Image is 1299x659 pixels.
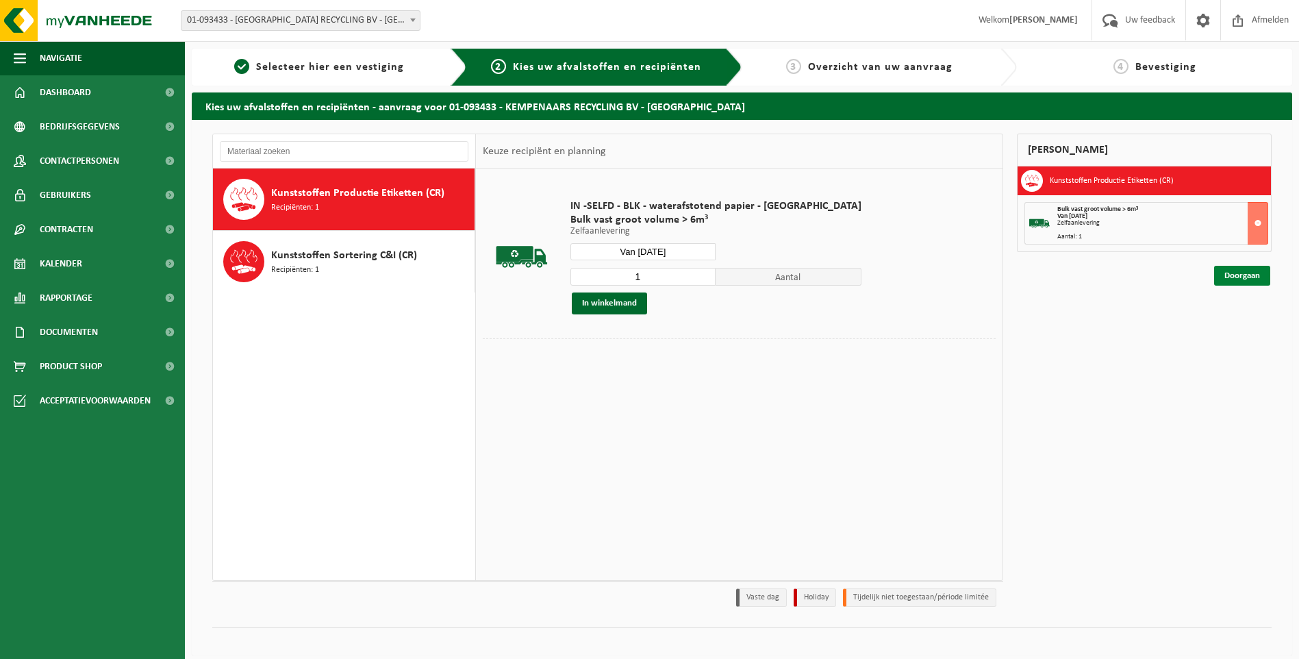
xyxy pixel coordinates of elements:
[1057,206,1138,213] span: Bulk vast groot volume > 6m³
[181,10,420,31] span: 01-093433 - KEMPENAARS RECYCLING BV - ROOSENDAAL
[271,201,319,214] span: Recipiënten: 1
[40,75,91,110] span: Dashboard
[40,212,93,247] span: Contracten
[40,144,119,178] span: Contactpersonen
[736,588,787,607] li: Vaste dag
[234,59,249,74] span: 1
[213,169,475,231] button: Kunststoffen Productie Etiketten (CR) Recipiënten: 1
[1017,134,1272,166] div: [PERSON_NAME]
[794,588,836,607] li: Holiday
[256,62,404,73] span: Selecteer hier een vestiging
[786,59,801,74] span: 3
[808,62,953,73] span: Overzicht van uw aanvraag
[491,59,506,74] span: 2
[843,588,996,607] li: Tijdelijk niet toegestaan/période limitée
[570,227,861,236] p: Zelfaanlevering
[40,384,151,418] span: Acceptatievoorwaarden
[1057,234,1268,240] div: Aantal: 1
[271,185,444,201] span: Kunststoffen Productie Etiketten (CR)
[271,264,319,277] span: Recipiënten: 1
[716,268,861,286] span: Aantal
[1050,170,1174,192] h3: Kunststoffen Productie Etiketten (CR)
[40,41,82,75] span: Navigatie
[40,110,120,144] span: Bedrijfsgegevens
[40,281,92,315] span: Rapportage
[1214,266,1270,286] a: Doorgaan
[572,293,647,314] button: In winkelmand
[40,178,91,212] span: Gebruikers
[199,59,440,75] a: 1Selecteer hier een vestiging
[271,247,417,264] span: Kunststoffen Sortering C&I (CR)
[213,231,475,293] button: Kunststoffen Sortering C&I (CR) Recipiënten: 1
[192,92,1292,119] h2: Kies uw afvalstoffen en recipiënten - aanvraag voor 01-093433 - KEMPENAARS RECYCLING BV - [GEOGRA...
[1009,15,1078,25] strong: [PERSON_NAME]
[570,199,861,213] span: IN -SELFD - BLK - waterafstotend papier - [GEOGRAPHIC_DATA]
[513,62,701,73] span: Kies uw afvalstoffen en recipiënten
[1135,62,1196,73] span: Bevestiging
[220,141,468,162] input: Materiaal zoeken
[40,315,98,349] span: Documenten
[40,247,82,281] span: Kalender
[1057,220,1268,227] div: Zelfaanlevering
[1113,59,1128,74] span: 4
[40,349,102,384] span: Product Shop
[476,134,613,169] div: Keuze recipiënt en planning
[570,243,716,260] input: Selecteer datum
[570,213,861,227] span: Bulk vast groot volume > 6m³
[1057,212,1087,220] strong: Van [DATE]
[181,11,420,30] span: 01-093433 - KEMPENAARS RECYCLING BV - ROOSENDAAL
